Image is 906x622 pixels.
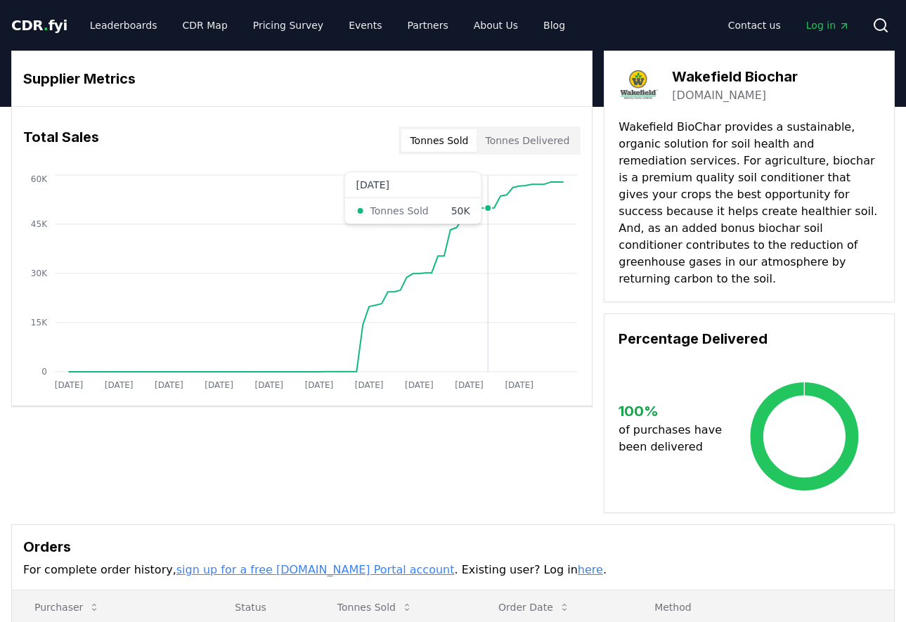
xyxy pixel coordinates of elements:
[717,13,792,38] a: Contact us
[31,174,48,184] tspan: 60K
[462,13,529,38] a: About Us
[254,380,283,390] tspan: [DATE]
[23,593,111,621] button: Purchaser
[23,536,883,557] h3: Orders
[31,318,48,328] tspan: 15K
[355,380,384,390] tspan: [DATE]
[619,65,658,105] img: Wakefield Biochar-logo
[55,380,84,390] tspan: [DATE]
[795,13,861,38] a: Log in
[619,119,880,287] p: Wakefield BioChar provides a sustainable, organic solution for soil health and remediation servic...
[619,401,729,422] h3: 100 %
[477,129,578,152] button: Tonnes Delivered
[619,328,880,349] h3: Percentage Delivered
[455,380,484,390] tspan: [DATE]
[532,13,576,38] a: Blog
[11,17,67,34] span: CDR fyi
[326,593,424,621] button: Tonnes Sold
[31,268,48,278] tspan: 30K
[23,68,581,89] h3: Supplier Metrics
[487,593,581,621] button: Order Date
[672,87,766,104] a: [DOMAIN_NAME]
[401,129,477,152] button: Tonnes Sold
[23,127,99,155] h3: Total Sales
[155,380,183,390] tspan: [DATE]
[79,13,169,38] a: Leaderboards
[176,563,455,576] a: sign up for a free [DOMAIN_NAME] Portal account
[643,600,883,614] p: Method
[224,600,304,614] p: Status
[31,219,48,229] tspan: 45K
[79,13,576,38] nav: Main
[23,562,883,578] p: For complete order history, . Existing user? Log in .
[578,563,603,576] a: here
[205,380,233,390] tspan: [DATE]
[44,17,48,34] span: .
[672,66,798,87] h3: Wakefield Biochar
[105,380,134,390] tspan: [DATE]
[11,15,67,35] a: CDR.fyi
[717,13,861,38] nav: Main
[337,13,393,38] a: Events
[41,367,47,377] tspan: 0
[806,18,850,32] span: Log in
[242,13,335,38] a: Pricing Survey
[396,13,460,38] a: Partners
[405,380,434,390] tspan: [DATE]
[619,422,729,455] p: of purchases have been delivered
[505,380,533,390] tspan: [DATE]
[305,380,334,390] tspan: [DATE]
[172,13,239,38] a: CDR Map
